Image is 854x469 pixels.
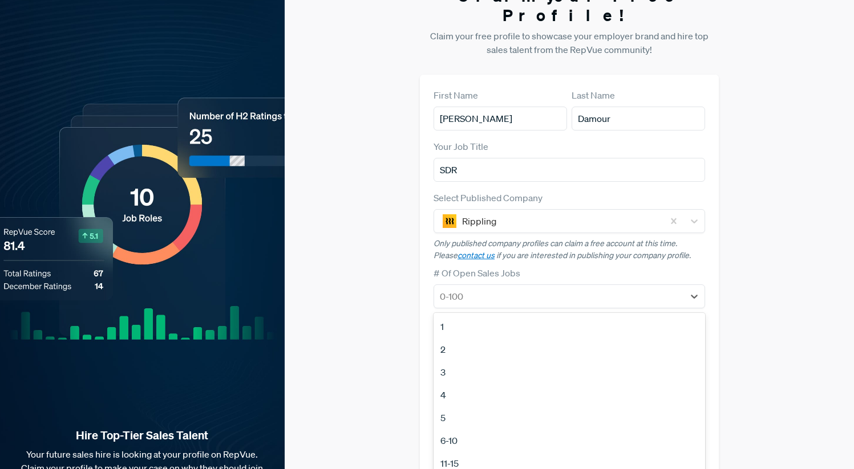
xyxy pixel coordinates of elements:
[434,361,705,384] div: 3
[434,315,705,338] div: 1
[434,429,705,452] div: 6-10
[434,140,488,153] label: Your Job Title
[18,428,266,443] strong: Hire Top-Tier Sales Talent
[420,29,719,56] p: Claim your free profile to showcase your employer brand and hire top sales talent from the RepVue...
[458,250,495,260] a: contact us
[434,191,543,205] label: Select Published Company
[434,238,705,262] p: Only published company profiles can claim a free account at this time. Please if you are interest...
[434,107,567,130] input: First Name
[434,338,705,361] div: 2
[434,266,520,280] label: # Of Open Sales Jobs
[434,406,705,429] div: 5
[434,158,705,182] input: Title
[572,88,615,102] label: Last Name
[572,107,705,130] input: Last Name
[434,88,478,102] label: First Name
[443,214,456,228] img: Rippling
[434,384,705,406] div: 4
